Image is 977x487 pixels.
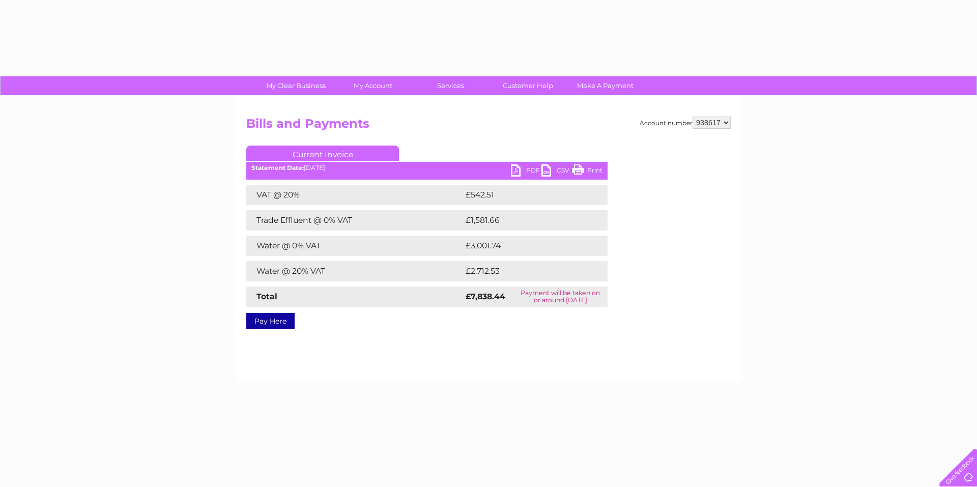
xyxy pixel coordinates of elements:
a: My Clear Business [254,76,338,95]
td: £1,581.66 [463,210,591,231]
a: Pay Here [246,313,295,329]
a: Services [409,76,493,95]
td: Payment will be taken on or around [DATE] [513,287,608,307]
a: Customer Help [486,76,570,95]
b: Statement Date: [251,164,304,171]
strong: £7,838.44 [466,292,505,301]
td: Water @ 20% VAT [246,261,463,281]
td: VAT @ 20% [246,185,463,205]
td: Trade Effluent @ 0% VAT [246,210,463,231]
td: £3,001.74 [463,236,591,256]
a: CSV [541,164,572,179]
div: [DATE] [246,164,608,171]
strong: Total [256,292,277,301]
td: £542.51 [463,185,589,205]
a: Current Invoice [246,146,399,161]
div: Account number [640,117,731,129]
h2: Bills and Payments [246,117,731,136]
a: Make A Payment [563,76,647,95]
td: Water @ 0% VAT [246,236,463,256]
a: PDF [511,164,541,179]
td: £2,712.53 [463,261,591,281]
a: My Account [331,76,415,95]
a: Print [572,164,602,179]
